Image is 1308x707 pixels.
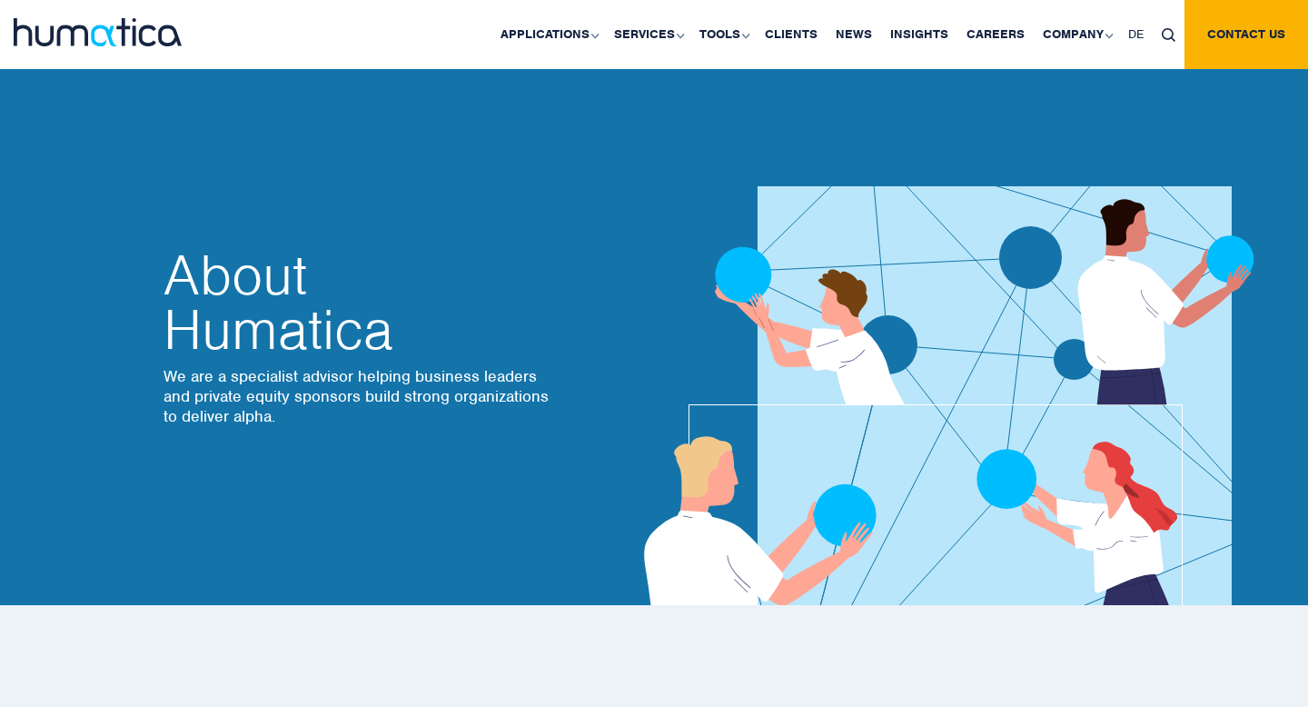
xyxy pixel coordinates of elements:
[163,248,554,303] span: About
[163,248,554,357] h2: Humatica
[1128,26,1144,42] span: DE
[1162,28,1175,42] img: search_icon
[14,18,182,46] img: logo
[163,366,554,426] p: We are a specialist advisor helping business leaders and private equity sponsors build strong org...
[590,81,1304,605] img: about_banner1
